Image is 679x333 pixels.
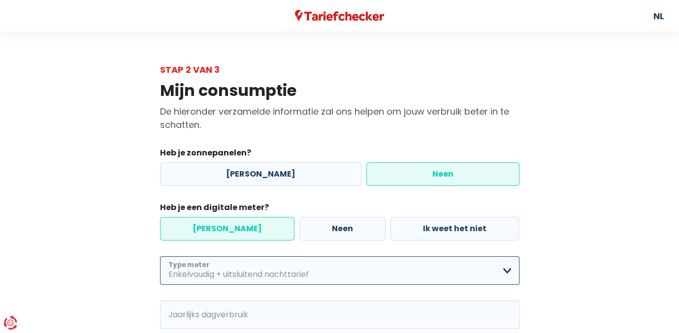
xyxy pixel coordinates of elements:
[160,63,519,76] div: Stap 2 van 3
[160,147,519,162] legend: Heb je zonnepanelen?
[160,202,519,217] legend: Heb je een digitale meter?
[295,10,385,22] img: Tariefchecker logo
[366,162,519,186] label: Neen
[160,301,187,329] span: kWh
[299,217,386,241] label: Neen
[390,217,519,241] label: Ik weet het niet
[160,217,294,241] label: [PERSON_NAME]
[160,105,519,131] p: De hieronder verzamelde informatie zal ons helpen om jouw verbruik beter in te schatten.
[160,81,519,100] h1: Mijn consumptie
[160,162,361,186] label: [PERSON_NAME]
